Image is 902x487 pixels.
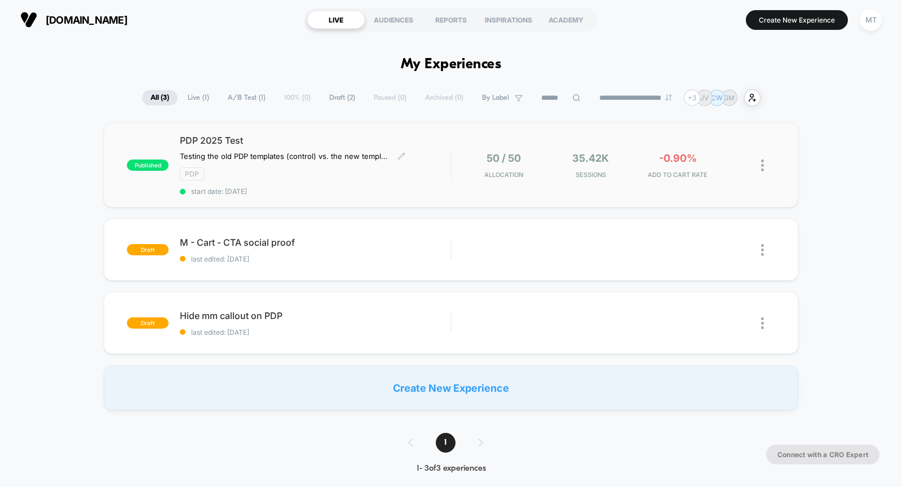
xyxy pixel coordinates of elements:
span: Live ( 1 ) [179,90,218,105]
span: By Label [482,94,509,102]
button: Connect with a CRO Expert [766,445,879,464]
div: Create New Experience [104,365,798,410]
span: Testing the old PDP templates (control) vs. the new template design (test). ﻿This is only live fo... [180,152,389,161]
span: All ( 3 ) [142,90,178,105]
span: PDP 2025 Test [180,135,450,146]
span: -0.90% [659,152,697,164]
span: 1 [436,433,456,453]
span: A/B Test ( 1 ) [219,90,274,105]
span: last edited: [DATE] [180,328,450,337]
p: GM [723,94,735,102]
p: JV [700,94,709,102]
p: CW [711,94,723,102]
span: published [127,160,169,171]
div: 1 - 3 of 3 experiences [397,464,506,473]
div: REPORTS [422,11,480,29]
button: [DOMAIN_NAME] [17,11,131,29]
div: INSPIRATIONS [480,11,537,29]
span: M - Cart - CTA social proof [180,237,450,248]
span: PDP [180,167,204,180]
span: draft [127,317,169,329]
span: 50 / 50 [487,152,521,164]
span: start date: [DATE] [180,187,450,196]
h1: My Experiences [401,56,502,73]
span: Sessions [550,171,631,179]
img: end [665,94,672,101]
div: MT [860,9,882,31]
span: 35.42k [572,152,609,164]
div: LIVE [307,11,365,29]
div: AUDIENCES [365,11,422,29]
img: close [761,160,764,171]
span: Allocation [484,171,523,179]
span: last edited: [DATE] [180,255,450,263]
button: MT [856,8,885,32]
img: Visually logo [20,11,37,28]
div: + 3 [684,90,700,106]
img: close [761,244,764,256]
span: draft [127,244,169,255]
span: ADD TO CART RATE [637,171,719,179]
div: ACADEMY [537,11,595,29]
img: close [761,317,764,329]
span: [DOMAIN_NAME] [46,14,127,26]
span: Draft ( 2 ) [321,90,364,105]
button: Create New Experience [746,10,848,30]
span: Hide mm callout on PDP [180,310,450,321]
